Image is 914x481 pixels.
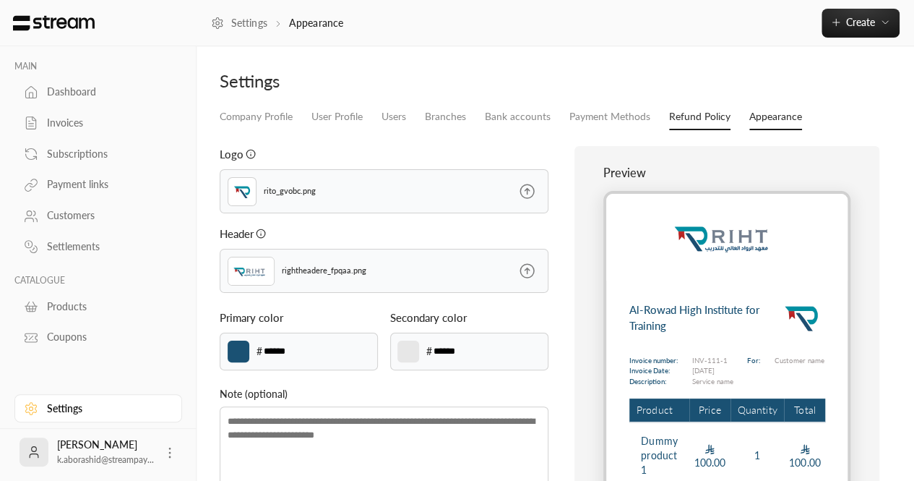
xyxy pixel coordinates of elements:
span: Create [846,16,875,28]
p: rito_gvobc.png [264,185,316,197]
svg: It must not be larger than 1MB. The supported MIME types are JPG and PNG. [256,229,266,239]
a: Settlements [14,233,182,261]
th: Price [689,399,730,423]
th: Total [784,399,825,423]
svg: It must not be larger then 1MB. The supported MIME types are JPG and PNG. [246,149,256,159]
p: Logo [220,146,243,162]
th: Quantity [730,399,785,423]
p: Note (optional) [220,386,548,401]
img: rightheadere_fpqaa.png [606,194,848,281]
div: Invoices [47,116,164,130]
p: MAIN [14,61,182,72]
p: Description: [629,376,678,387]
a: Branches [425,104,466,129]
img: Logo [12,15,96,31]
a: Settings [14,394,182,422]
a: Products [14,292,182,320]
a: Invoices [14,109,182,137]
p: Secondary color [390,310,467,325]
div: [PERSON_NAME] [57,438,154,467]
p: # [426,344,432,359]
p: # [256,344,262,359]
div: Settings [47,401,164,416]
nav: breadcrumb [211,16,343,30]
img: Logo [779,292,824,343]
a: Company Profile [220,104,293,129]
a: User Profile [311,104,363,129]
p: Preview [603,164,850,182]
div: Settlements [47,239,164,254]
div: Customers [47,208,164,223]
p: INV-111-1 [691,355,733,366]
div: Products [47,299,164,314]
a: Customers [14,202,182,230]
div: Subscriptions [47,147,164,161]
p: Customer name [774,355,824,366]
div: Coupons [47,330,164,344]
a: Refund Policy [669,104,730,130]
span: k.aborashid@streampay... [57,454,154,465]
a: Payment Methods [569,104,650,129]
div: Dashboard [47,85,164,99]
p: Al-Rowad High Institute for Training [629,302,779,334]
a: Subscriptions [14,140,182,168]
a: Coupons [14,323,182,352]
p: Service name [691,376,733,387]
p: For: [747,355,760,366]
p: Header [220,226,254,242]
button: Create [822,9,900,38]
p: [DATE] [691,365,733,376]
a: Dashboard [14,78,182,106]
th: Product [629,399,689,423]
p: Primary color [220,310,283,325]
a: Users [381,104,406,129]
p: Appearance [289,16,343,30]
p: rightheadere_fpqaa.png [282,265,366,277]
img: header [228,257,275,286]
div: Payment links [47,177,164,192]
a: Payment links [14,171,182,199]
a: Settings [211,16,267,30]
p: CATALOGUE [14,275,182,286]
span: 1 [750,448,764,463]
a: Appearance [749,104,802,130]
a: Bank accounts [485,104,551,129]
p: Invoice Date: [629,365,678,376]
p: Invoice number: [629,355,678,366]
div: Settings [220,69,548,93]
img: Logo [231,181,253,203]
